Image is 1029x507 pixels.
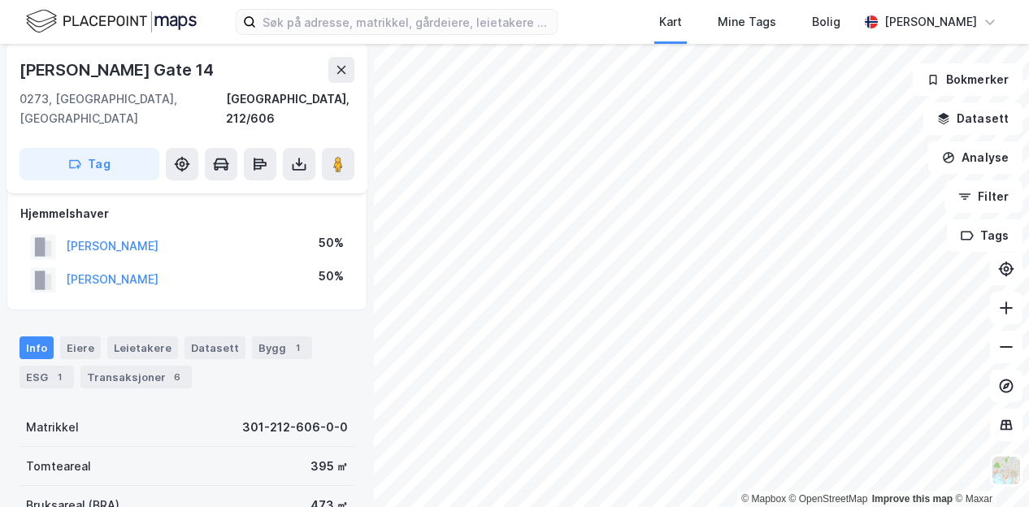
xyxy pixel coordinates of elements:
[741,493,786,505] a: Mapbox
[60,336,101,359] div: Eiere
[20,89,226,128] div: 0273, [GEOGRAPHIC_DATA], [GEOGRAPHIC_DATA]
[51,369,67,385] div: 1
[948,429,1029,507] div: Kontrollprogram for chat
[26,457,91,476] div: Tomteareal
[80,366,192,388] div: Transaksjoner
[884,12,977,32] div: [PERSON_NAME]
[319,266,344,286] div: 50%
[872,493,953,505] a: Improve this map
[947,219,1022,252] button: Tags
[659,12,682,32] div: Kart
[26,418,79,437] div: Matrikkel
[913,63,1022,96] button: Bokmerker
[226,89,354,128] div: [GEOGRAPHIC_DATA], 212/606
[242,418,348,437] div: 301-212-606-0-0
[20,148,159,180] button: Tag
[812,12,840,32] div: Bolig
[928,141,1022,174] button: Analyse
[923,102,1022,135] button: Datasett
[20,336,54,359] div: Info
[20,57,217,83] div: [PERSON_NAME] Gate 14
[20,204,354,223] div: Hjemmelshaver
[169,369,185,385] div: 6
[944,180,1022,213] button: Filter
[185,336,245,359] div: Datasett
[20,366,74,388] div: ESG
[252,336,312,359] div: Bygg
[310,457,348,476] div: 395 ㎡
[289,340,306,356] div: 1
[789,493,868,505] a: OpenStreetMap
[948,429,1029,507] iframe: Chat Widget
[107,336,178,359] div: Leietakere
[26,7,197,36] img: logo.f888ab2527a4732fd821a326f86c7f29.svg
[319,233,344,253] div: 50%
[718,12,776,32] div: Mine Tags
[256,10,557,34] input: Søk på adresse, matrikkel, gårdeiere, leietakere eller personer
